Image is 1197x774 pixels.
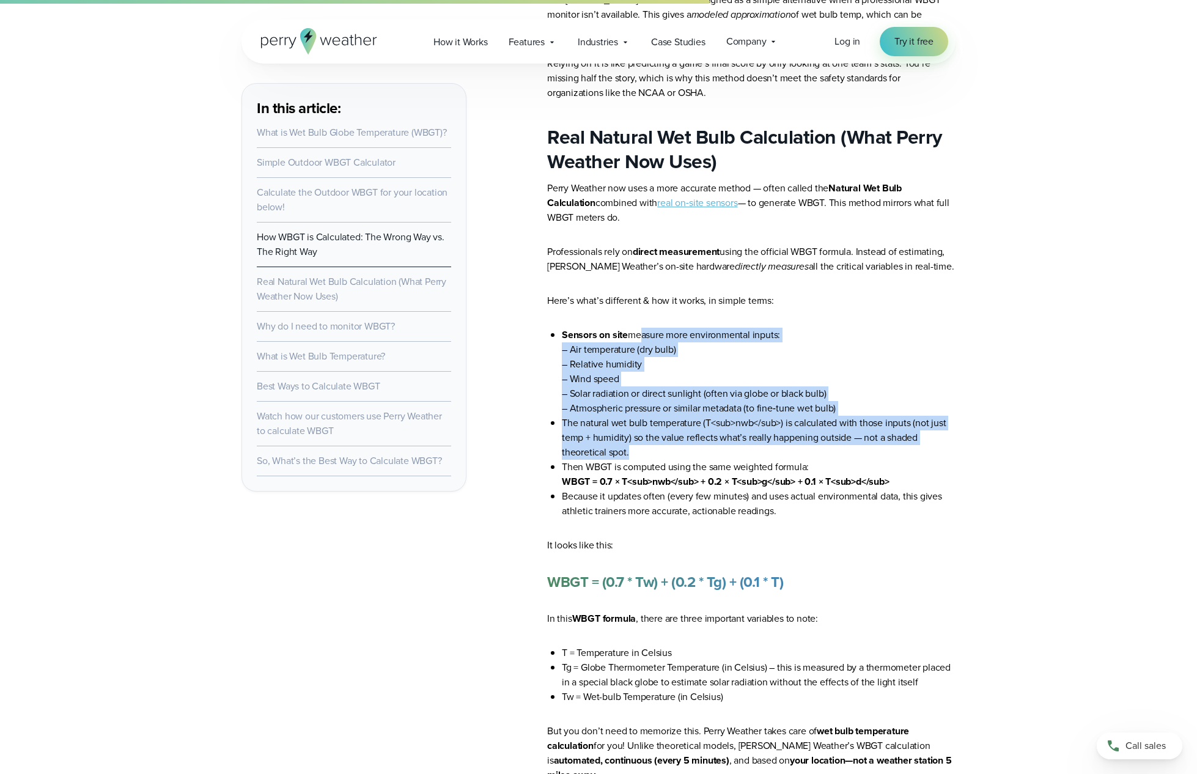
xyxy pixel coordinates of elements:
[257,319,395,333] a: Why do I need to monitor WBGT?
[257,230,444,259] a: How WBGT is Calculated: The Wrong Way vs. The Right Way
[562,460,956,489] li: Then WBGT is computed using the same weighted formula:
[651,35,705,50] span: Case Studies
[257,125,447,139] a: What is Wet Bulb Globe Temperature (WBGT)?
[257,409,442,438] a: Watch how our customers use Perry Weather to calculate WBGT
[547,571,783,593] strong: WBGT = (0.7 * Tw) + (0.2 * Tg) + (0.1 * T)
[257,185,447,214] a: Calculate the Outdoor WBGT for your location below!
[562,386,956,401] li: – Solar radiation or direct sunlight (often via globe or black bulb)
[562,328,956,416] li: measure more environmental inputs:
[257,275,446,303] a: Real Natural Wet Bulb Calculation (What Perry Weather Now Uses)
[1097,732,1182,759] a: Call sales
[633,245,720,259] strong: direct measurement
[562,328,628,342] strong: Sensors on site
[433,35,488,50] span: How it Works
[735,259,809,273] em: directly measures
[572,611,636,625] strong: WBGT formula
[562,357,956,372] li: – Relative humidity
[554,753,729,767] strong: automated, continuous (every 5 minutes)
[562,690,956,704] li: Tw = Wet-bulb Temperature (in Celsius)
[547,181,902,210] strong: Natural Wet Bulb Calculation
[547,56,956,100] p: Relying on it is like predicting a game’s final score by only looking at one team’s stats. You’re...
[423,29,498,54] a: How it Works
[562,342,956,357] li: – Air temperature (dry bulb)
[578,35,618,50] span: Industries
[657,196,737,210] a: real on‑site sensors
[257,454,442,468] a: So, What’s the Best Way to Calculate WBGT?
[547,538,956,553] p: It looks like this:
[257,349,385,363] a: What is Wet Bulb Temperature?
[257,379,380,393] a: Best Ways to Calculate WBGT
[509,35,545,50] span: Features
[1125,739,1166,753] span: Call sales
[562,401,956,416] li: – Atmospheric pressure or similar metadata (to fine‑tune wet bulb)
[562,416,956,460] li: The natural wet bulb temperature (T<sub>nwb</sub>) is calculated with those inputs (not just temp...
[562,474,889,488] strong: WBGT = 0.7 × T<sub>nwb</sub> + 0.2 × T<sub>g</sub> + 0.1 × T<sub>d</sub>
[547,181,956,225] p: Perry Weather now uses a more accurate method — often called the combined with — to generate WBGT...
[547,611,956,626] p: In this , there are three important variables to note:
[562,372,956,386] li: – Wind speed
[562,660,956,690] li: Tg = Globe Thermometer Temperature (in Celsius) – this is measured by a thermometer placed in a s...
[726,34,767,49] span: Company
[834,34,860,48] span: Log in
[834,34,860,49] a: Log in
[547,724,909,753] strong: wet bulb temperature calculation
[562,646,956,660] li: T = Temperature in Celsius
[547,293,956,308] p: Here’s what’s different & how it works, in simple terms:
[547,245,956,274] p: Professionals rely on using the official WBGT formula. Instead of estimating, [PERSON_NAME] Weath...
[257,98,451,118] h3: In this article:
[547,122,942,176] strong: Real Natural Wet Bulb Calculation (What Perry Weather Now Uses)
[880,27,948,56] a: Try it free
[691,7,791,21] em: modeled approximation
[641,29,716,54] a: Case Studies
[894,34,934,49] span: Try it free
[562,489,956,518] li: Because it updates often (every few minutes) and uses actual environmental data, this gives athle...
[257,155,396,169] a: Simple Outdoor WBGT Calculator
